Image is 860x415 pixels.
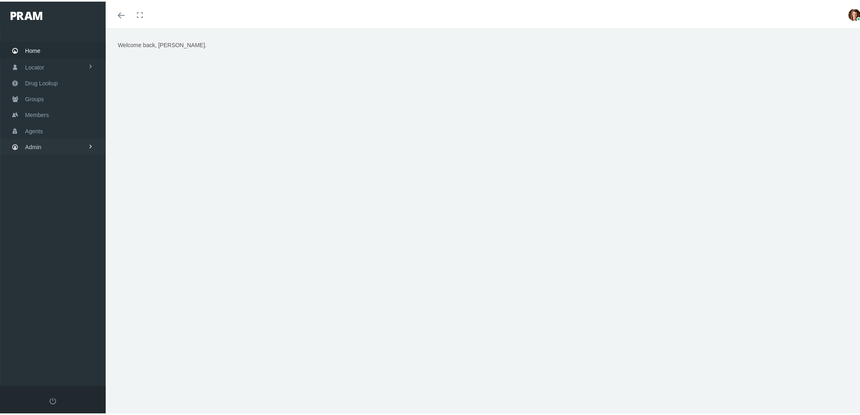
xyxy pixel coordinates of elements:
span: Agents [25,122,43,137]
span: Groups [25,90,44,105]
span: Drug Lookup [25,74,58,89]
span: Members [25,106,49,121]
img: PRAM_20_x_78.png [11,10,42,18]
span: Welcome back, [PERSON_NAME]. [118,40,206,47]
span: Admin [25,138,41,153]
span: Home [25,41,40,57]
span: Locator [25,58,44,74]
